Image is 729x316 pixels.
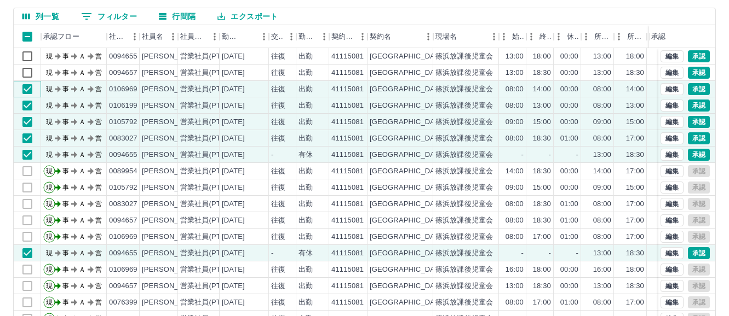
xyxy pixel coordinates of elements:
button: 編集 [661,83,684,95]
text: Ａ [79,52,85,60]
div: 往復 [271,199,285,209]
div: - [521,150,524,160]
div: 有休 [299,150,313,160]
div: 始業 [512,25,524,48]
text: 現 [46,184,53,191]
div: 出勤 [299,84,313,95]
div: 往復 [271,68,285,78]
div: 08:00 [506,84,524,95]
div: 15:00 [626,183,644,193]
div: 篠浜放課後児童会 [435,199,493,209]
div: 社員番号 [109,25,127,48]
button: 編集 [661,231,684,243]
text: 営 [95,151,102,159]
button: メニュー [283,28,300,45]
div: 13:00 [593,248,611,259]
div: 営業社員(PT契約) [180,101,238,111]
div: 0105792 [109,183,137,193]
text: Ａ [79,151,85,159]
text: 現 [46,69,53,77]
div: 往復 [271,117,285,127]
div: 0094657 [109,68,137,78]
div: 営業社員(PT契約) [180,183,238,193]
div: [GEOGRAPHIC_DATA] [370,215,445,226]
div: 終業 [526,25,554,48]
div: [DATE] [222,248,245,259]
button: メニュー [354,28,371,45]
div: 休憩 [567,25,579,48]
div: 出勤 [299,117,313,127]
div: 往復 [271,101,285,111]
div: [DATE] [222,51,245,62]
button: 編集 [661,50,684,62]
div: 0106969 [109,84,137,95]
div: 始業 [499,25,526,48]
div: 往復 [271,183,285,193]
div: 契約名 [368,25,433,48]
button: メニュー [256,28,272,45]
div: 営業社員(PT契約) [180,133,238,144]
text: 営 [95,216,102,224]
div: [GEOGRAPHIC_DATA] [370,101,445,111]
div: 社員番号 [107,25,140,48]
div: [DATE] [222,68,245,78]
div: 17:00 [626,166,644,177]
div: [PERSON_NAME] [142,84,202,95]
div: 0094655 [109,248,137,259]
button: 編集 [661,296,684,308]
button: メニュー [206,28,223,45]
text: 現 [46,134,53,142]
button: 編集 [661,214,684,226]
div: 08:00 [593,133,611,144]
div: 往復 [271,133,285,144]
div: 勤務区分 [296,25,329,48]
div: 13:00 [506,51,524,62]
button: 編集 [661,247,684,259]
div: [PERSON_NAME] [142,117,202,127]
text: 現 [46,85,53,93]
button: 編集 [661,280,684,292]
div: 出勤 [299,183,313,193]
button: メニュー [420,28,437,45]
button: 承認 [688,100,710,112]
div: 17:00 [626,215,644,226]
div: 41115081 [331,51,364,62]
div: 00:00 [560,101,578,111]
text: 事 [62,167,69,175]
div: 00:00 [560,68,578,78]
div: - [521,248,524,259]
div: 41115081 [331,117,364,127]
div: [PERSON_NAME] [142,133,202,144]
div: [GEOGRAPHIC_DATA] [370,232,445,242]
div: 往復 [271,215,285,226]
div: 篠浜放課後児童会 [435,166,493,177]
div: 08:00 [506,199,524,209]
div: 13:00 [626,101,644,111]
div: 篠浜放課後児童会 [435,232,493,242]
div: 15:00 [626,117,644,127]
text: 現 [46,52,53,60]
div: 出勤 [299,215,313,226]
div: 篠浜放課後児童会 [435,215,493,226]
text: Ａ [79,200,85,208]
div: 営業社員(PT契約) [180,248,238,259]
div: 09:00 [506,183,524,193]
div: 出勤 [299,166,313,177]
div: [PERSON_NAME] [142,248,202,259]
button: 承認 [688,67,710,79]
button: 承認 [688,247,710,259]
div: 0106969 [109,232,137,242]
div: 41115081 [331,84,364,95]
div: 0106199 [109,101,137,111]
div: [DATE] [222,232,245,242]
text: Ａ [79,85,85,93]
div: 勤務区分 [299,25,316,48]
div: [DATE] [222,117,245,127]
div: 18:30 [533,215,551,226]
text: 事 [62,233,69,241]
div: 08:00 [593,232,611,242]
text: 営 [95,118,102,126]
text: 営 [95,167,102,175]
div: 41115081 [331,133,364,144]
div: 08:00 [506,215,524,226]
